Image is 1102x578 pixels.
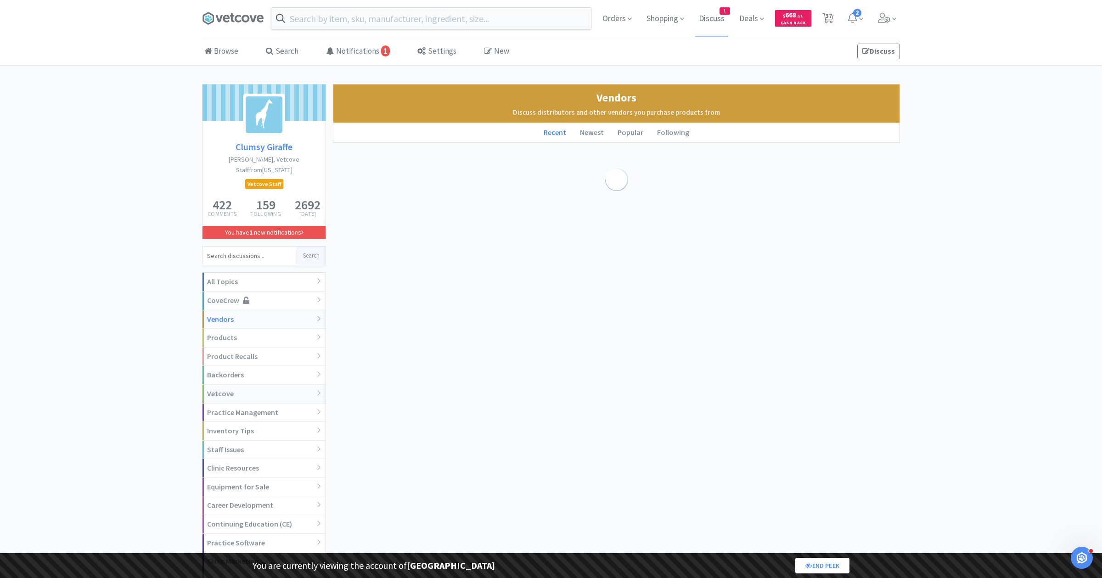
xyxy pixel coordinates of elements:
a: Discuss1 [695,15,728,23]
li: Newest [573,123,611,142]
div: Product Recalls [202,348,326,366]
span: 1 [381,45,390,56]
a: Settings [415,38,459,66]
a: Discuss [857,44,900,59]
li: Following [650,123,696,142]
h2: Discuss distributors and other vendors you purchase products from [338,107,895,118]
span: . 11 [796,13,803,19]
iframe: Intercom live chat [1071,547,1093,569]
div: Practice Management [202,404,326,422]
div: Vetcove [202,385,326,404]
h5: 422 [208,198,236,211]
p: [DATE] [295,211,320,217]
strong: 1 [249,228,253,236]
button: Search [297,247,326,265]
a: New [482,38,512,66]
input: Search discussions... [202,247,297,265]
li: Popular [611,123,650,142]
a: Browse [202,38,241,66]
div: Staff Issues [202,441,326,460]
div: All Topics [202,273,326,292]
p: You are currently viewing the account of [253,558,495,573]
span: 2 [853,9,861,17]
input: Search by item, sku, manufacturer, ingredient, size... [271,8,591,29]
a: Clumsy Giraffe [202,140,326,154]
p: Following [250,211,281,217]
div: Backorders [202,366,326,385]
div: Continuing Education (CE) [202,515,326,534]
li: Recent [537,123,573,142]
span: 668 [783,11,803,19]
h1: Vendors [338,89,895,107]
div: Inventory Tips [202,422,326,441]
h5: 159 [250,198,281,211]
h2: [PERSON_NAME], Vetcove Staff from [US_STATE] [202,154,326,175]
div: CoveCrew [202,292,326,310]
div: Equipment for Sale [202,478,326,497]
div: Practice Software [202,534,326,553]
span: 1 [720,8,730,14]
a: You have1 new notifications [202,226,326,239]
span: Vetcove Staff [246,180,283,189]
span: Cash Back [781,21,806,27]
a: End Peek [795,558,849,573]
a: $668.11Cash Back [775,6,811,31]
div: Products [202,329,326,348]
div: Vendors [202,310,326,329]
a: Search [264,38,301,66]
p: Comments [208,211,236,217]
a: Notifications1 [324,38,392,66]
div: Clinic Resources [202,459,326,478]
div: Career Development [202,496,326,515]
h5: 2692 [295,198,320,211]
a: 37 [819,16,838,24]
div: Clinic Marketing [202,552,326,571]
span: $ [783,13,785,19]
strong: [GEOGRAPHIC_DATA] [407,560,495,571]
